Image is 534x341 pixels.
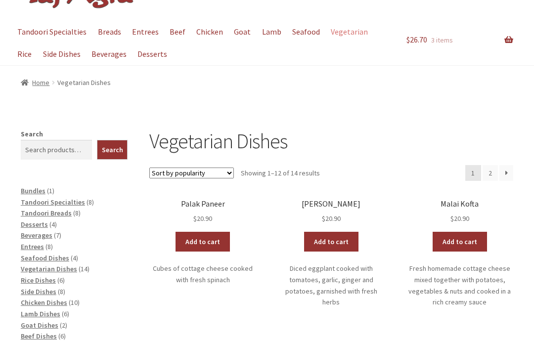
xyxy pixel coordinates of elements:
[21,243,44,252] a: Entrees
[149,200,257,209] h2: Palak Paneer
[87,43,131,66] a: Beverages
[192,21,228,43] a: Chicken
[278,263,385,308] p: Diced eggplant cooked with tomatoes, garlic, ginger and potatoes, garnished with fresh herbs
[406,35,427,45] span: 26.70
[89,198,92,207] span: 8
[465,166,513,181] nav: Product Pagination
[21,21,385,66] nav: Primary Navigation
[450,214,469,223] bdi: 20.90
[450,214,454,223] span: $
[51,220,55,229] span: 4
[21,288,56,297] a: Side Dishes
[71,298,78,307] span: 10
[93,21,126,43] a: Breads
[304,232,358,252] a: Add to cart: “Aloo Bengan”
[21,187,45,196] a: Bundles
[149,263,257,286] p: Cubes of cottage cheese cooked with fresh spinach
[241,166,320,181] p: Showing 1–12 of 14 results
[60,332,64,341] span: 6
[13,43,37,66] a: Rice
[21,310,60,319] a: Lamb Dishes
[322,214,325,223] span: $
[13,21,91,43] a: Tandoori Specialties
[465,166,481,181] span: Page 1
[21,265,77,274] a: Vegetarian Dishes
[21,79,50,87] a: Home
[62,321,65,330] span: 2
[38,43,85,66] a: Side Dishes
[81,265,88,274] span: 14
[21,198,85,207] a: Tandoori Specialties
[21,130,43,139] label: Search
[433,232,487,252] a: Add to cart: “Malai Kofta”
[176,232,230,252] a: Add to cart: “Palak Paneer”
[322,214,341,223] bdi: 20.90
[431,36,453,45] span: 3 items
[406,21,514,60] a: $26.70 3 items
[287,21,324,43] a: Seafood
[97,140,128,160] button: Search
[21,298,67,307] a: Chicken Dishes
[149,200,257,225] a: Palak Paneer $20.90
[257,21,286,43] a: Lamb
[406,263,514,308] p: Fresh homemade cottage cheese mixed together with potatoes, vegetables & nuts and cooked in a ric...
[75,209,79,218] span: 8
[406,200,514,225] a: Malai Kofta $20.90
[149,129,513,154] h1: Vegetarian Dishes
[21,220,48,229] a: Desserts
[21,231,52,240] a: Beverages
[21,209,72,218] a: Tandoori Breads
[483,166,498,181] a: Page 2
[21,140,92,160] input: Search products…
[73,254,76,263] span: 4
[21,276,56,285] a: Rice Dishes
[193,214,197,223] span: $
[326,21,372,43] a: Vegetarian
[59,276,63,285] span: 6
[278,200,385,225] a: [PERSON_NAME] $20.90
[60,288,63,297] span: 8
[21,254,69,263] a: Seafood Dishes
[278,200,385,209] h2: [PERSON_NAME]
[499,166,513,181] a: →
[165,21,190,43] a: Beef
[21,332,57,341] a: Beef Dishes
[21,321,58,330] a: Goat Dishes
[47,243,51,252] span: 8
[149,168,234,179] select: Shop order
[49,187,52,196] span: 1
[21,78,513,89] nav: breadcrumbs
[56,231,59,240] span: 7
[133,43,172,66] a: Desserts
[49,78,57,89] span: /
[193,214,212,223] bdi: 20.90
[406,35,410,45] span: $
[64,310,67,319] span: 6
[406,200,514,209] h2: Malai Kofta
[229,21,256,43] a: Goat
[127,21,163,43] a: Entrees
